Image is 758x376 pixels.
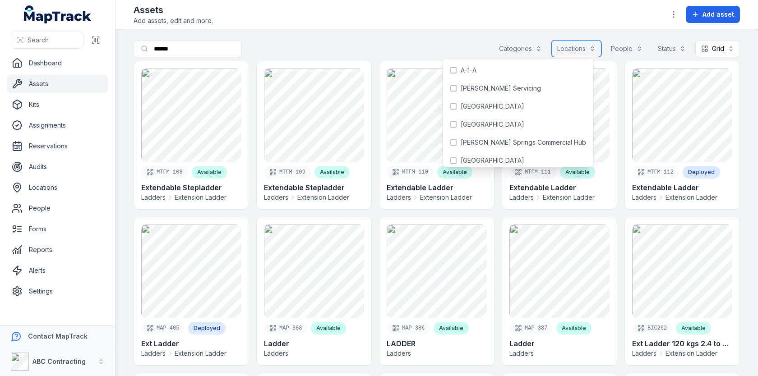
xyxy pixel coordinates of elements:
[493,40,548,57] button: Categories
[461,120,524,129] span: [GEOGRAPHIC_DATA]
[652,40,692,57] button: Status
[7,220,108,238] a: Forms
[7,54,108,72] a: Dashboard
[7,116,108,134] a: Assignments
[7,241,108,259] a: Reports
[134,4,213,16] h2: Assets
[7,75,108,93] a: Assets
[461,138,586,147] span: [PERSON_NAME] Springs Commercial Hub
[7,137,108,155] a: Reservations
[551,40,601,57] button: Locations
[7,282,108,300] a: Settings
[24,5,92,23] a: MapTrack
[7,261,108,280] a: Alerts
[461,66,476,75] span: A-1-A
[7,179,108,197] a: Locations
[605,40,648,57] button: People
[461,102,524,111] span: [GEOGRAPHIC_DATA]
[461,84,541,93] span: [PERSON_NAME] Servicing
[32,358,86,365] strong: ABC Contracting
[695,40,740,57] button: Grid
[7,199,108,217] a: People
[686,6,740,23] button: Add asset
[703,10,734,19] span: Add asset
[461,156,524,165] span: [GEOGRAPHIC_DATA]
[134,16,213,25] span: Add assets, edit and more.
[28,332,88,340] strong: Contact MapTrack
[11,32,83,49] button: Search
[7,158,108,176] a: Audits
[7,96,108,114] a: Kits
[28,36,49,45] span: Search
